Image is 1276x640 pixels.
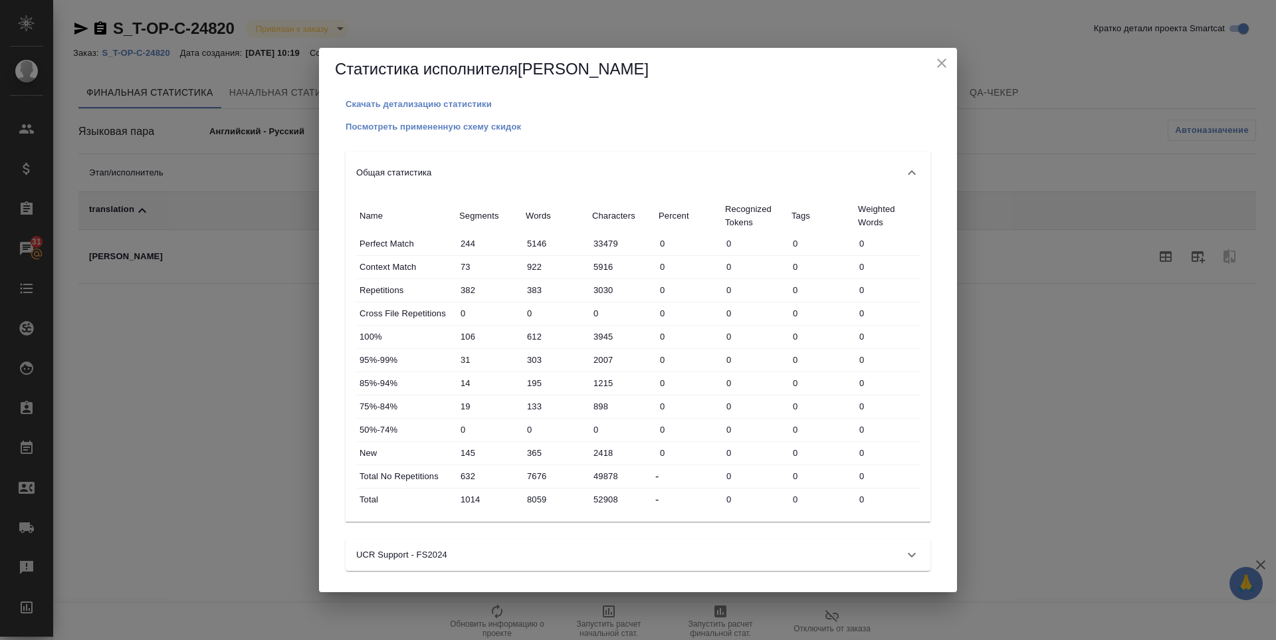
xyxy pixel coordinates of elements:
input: ✎ Введи что-нибудь [589,234,655,253]
p: Recognized Tokens [725,203,785,229]
div: - [655,492,722,508]
input: ✎ Введи что-нибудь [522,490,589,509]
p: Weighted Words [858,203,918,229]
input: ✎ Введи что-нибудь [655,420,722,439]
input: ✎ Введи что-нибудь [788,327,855,346]
input: ✎ Введи что-нибудь [522,397,589,416]
input: ✎ Введи что-нибудь [788,467,855,486]
input: ✎ Введи что-нибудь [589,420,655,439]
input: ✎ Введи что-нибудь [655,373,722,393]
input: ✎ Введи что-нибудь [722,350,788,370]
div: UCR Support - FS2024 [346,539,930,571]
input: ✎ Введи что-нибудь [788,257,855,276]
div: Общая статистика [346,194,930,522]
p: 75%-84% [360,400,453,413]
button: close [932,53,952,73]
p: 50%-74% [360,423,453,437]
input: ✎ Введи что-нибудь [655,304,722,323]
p: Perfect Match [360,237,453,251]
input: ✎ Введи что-нибудь [589,257,655,276]
input: ✎ Введи что-нибудь [456,327,522,346]
input: ✎ Введи что-нибудь [788,490,855,509]
p: Characters [592,209,652,223]
input: ✎ Введи что-нибудь [855,373,921,393]
input: ✎ Введи что-нибудь [788,234,855,253]
input: ✎ Введи что-нибудь [855,490,921,509]
input: ✎ Введи что-нибудь [589,490,655,509]
input: ✎ Введи что-нибудь [655,257,722,276]
p: New [360,447,453,460]
input: ✎ Введи что-нибудь [722,304,788,323]
input: ✎ Введи что-нибудь [855,443,921,463]
input: ✎ Введи что-нибудь [456,304,522,323]
input: ✎ Введи что-нибудь [855,257,921,276]
input: ✎ Введи что-нибудь [522,420,589,439]
p: Percent [659,209,718,223]
input: ✎ Введи что-нибудь [589,280,655,300]
input: ✎ Введи что-нибудь [655,443,722,463]
input: ✎ Введи что-нибудь [722,397,788,416]
input: ✎ Введи что-нибудь [788,304,855,323]
input: ✎ Введи что-нибудь [655,397,722,416]
input: ✎ Введи что-нибудь [522,373,589,393]
input: ✎ Введи что-нибудь [522,257,589,276]
input: ✎ Введи что-нибудь [589,327,655,346]
input: ✎ Введи что-нибудь [522,234,589,253]
input: ✎ Введи что-нибудь [522,304,589,323]
a: Посмотреть примененную схему скидок [346,120,521,132]
p: Общая статистика [356,166,431,179]
input: ✎ Введи что-нибудь [589,373,655,393]
input: ✎ Введи что-нибудь [589,443,655,463]
input: ✎ Введи что-нибудь [522,280,589,300]
input: ✎ Введи что-нибудь [655,327,722,346]
p: 95%-99% [360,354,453,367]
p: 100% [360,330,453,344]
button: Скачать детализацию статистики [346,98,492,111]
p: Total No Repetitions [360,470,453,483]
input: ✎ Введи что-нибудь [456,443,522,463]
p: Total [360,493,453,506]
input: ✎ Введи что-нибудь [788,397,855,416]
input: ✎ Введи что-нибудь [722,420,788,439]
input: ✎ Введи что-нибудь [589,467,655,486]
p: Tags [792,209,851,223]
input: ✎ Введи что-нибудь [722,467,788,486]
input: ✎ Введи что-нибудь [456,257,522,276]
input: ✎ Введи что-нибудь [855,420,921,439]
input: ✎ Введи что-нибудь [855,327,921,346]
p: Context Match [360,261,453,274]
p: 85%-94% [360,377,453,390]
input: ✎ Введи что-нибудь [456,397,522,416]
input: ✎ Введи что-нибудь [456,490,522,509]
input: ✎ Введи что-нибудь [722,490,788,509]
input: ✎ Введи что-нибудь [722,234,788,253]
input: ✎ Введи что-нибудь [456,420,522,439]
input: ✎ Введи что-нибудь [456,350,522,370]
p: UCR Support - FS2024 [356,548,447,562]
input: ✎ Введи что-нибудь [456,280,522,300]
input: ✎ Введи что-нибудь [655,350,722,370]
input: ✎ Введи что-нибудь [722,373,788,393]
input: ✎ Введи что-нибудь [655,234,722,253]
input: ✎ Введи что-нибудь [855,280,921,300]
input: ✎ Введи что-нибудь [522,467,589,486]
input: ✎ Введи что-нибудь [722,257,788,276]
p: Посмотреть примененную схему скидок [346,122,521,132]
input: ✎ Введи что-нибудь [788,350,855,370]
input: ✎ Введи что-нибудь [456,234,522,253]
input: ✎ Введи что-нибудь [522,327,589,346]
input: ✎ Введи что-нибудь [855,304,921,323]
input: ✎ Введи что-нибудь [788,420,855,439]
input: ✎ Введи что-нибудь [722,443,788,463]
p: Words [526,209,585,223]
input: ✎ Введи что-нибудь [855,350,921,370]
input: ✎ Введи что-нибудь [589,397,655,416]
input: ✎ Введи что-нибудь [589,304,655,323]
input: ✎ Введи что-нибудь [456,467,522,486]
input: ✎ Введи что-нибудь [655,280,722,300]
input: ✎ Введи что-нибудь [722,327,788,346]
p: Cross File Repetitions [360,307,453,320]
input: ✎ Введи что-нибудь [522,350,589,370]
input: ✎ Введи что-нибудь [855,467,921,486]
input: ✎ Введи что-нибудь [788,443,855,463]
